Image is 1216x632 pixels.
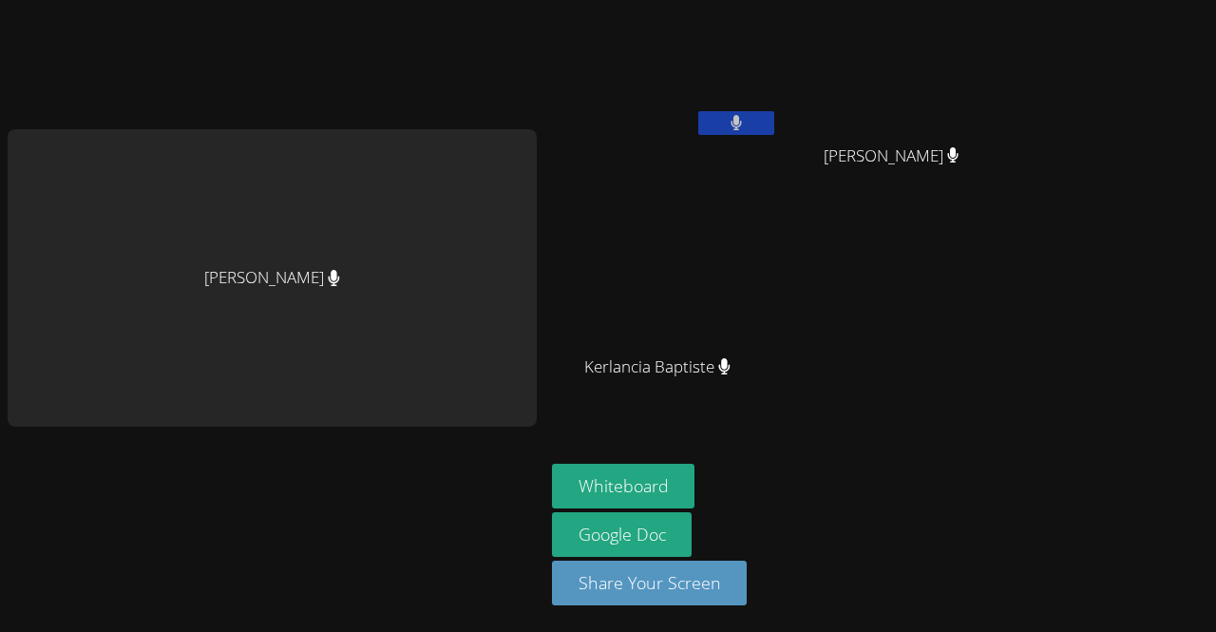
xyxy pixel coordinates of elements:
a: Google Doc [552,512,693,557]
span: [PERSON_NAME] [824,143,959,170]
button: Share Your Screen [552,561,748,605]
div: [PERSON_NAME] [8,129,537,427]
button: Whiteboard [552,464,695,508]
span: Kerlancia Baptiste [584,354,731,381]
